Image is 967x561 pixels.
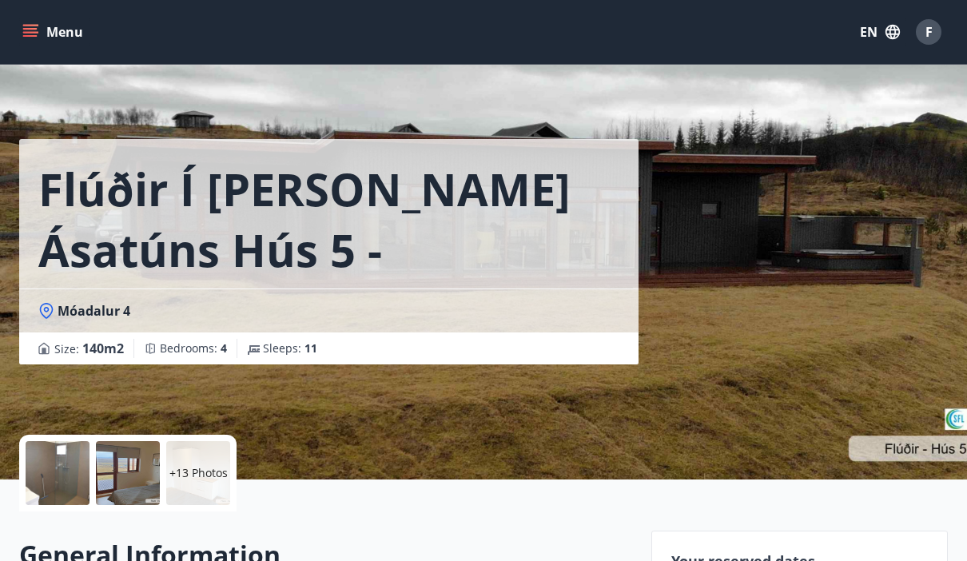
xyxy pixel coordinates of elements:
[304,340,317,356] span: 11
[160,340,227,356] span: Bedrooms :
[925,23,933,41] span: F
[909,13,948,51] button: F
[221,340,227,356] span: 4
[19,18,90,46] button: menu
[263,340,317,356] span: Sleeps :
[58,302,130,320] span: Móadalur 4
[169,465,228,481] p: +13 Photos
[854,18,906,46] button: EN
[38,158,619,280] h1: Flúðir í [PERSON_NAME] Ásatúns hús 5 - [GEOGRAPHIC_DATA] 4
[82,340,124,357] span: 140 m2
[54,339,124,358] span: Size :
